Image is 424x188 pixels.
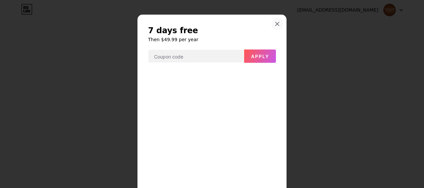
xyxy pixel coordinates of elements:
[251,53,269,59] span: Apply
[148,25,198,36] span: 7 days free
[148,50,244,63] input: Coupon code
[244,49,276,63] button: Apply
[148,36,276,43] h6: Then $49.99 per year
